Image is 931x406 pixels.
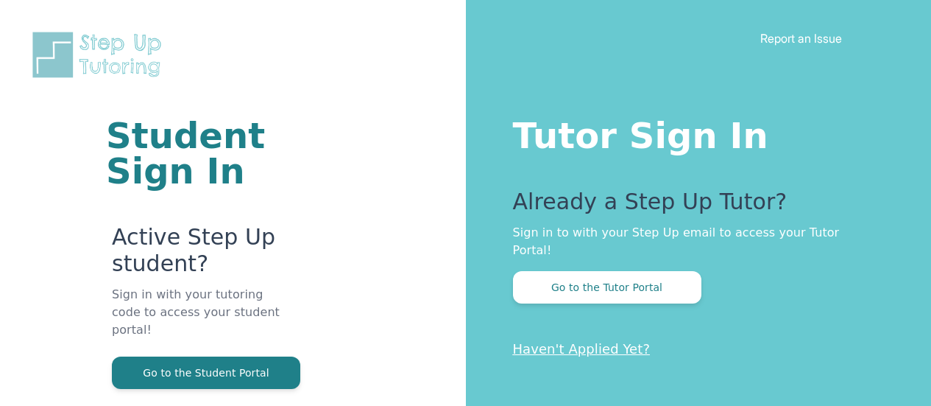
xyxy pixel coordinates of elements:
[112,357,300,389] button: Go to the Student Portal
[112,365,300,379] a: Go to the Student Portal
[112,286,289,357] p: Sign in with your tutoring code to access your student portal!
[112,224,289,286] p: Active Step Up student?
[513,189,873,224] p: Already a Step Up Tutor?
[513,280,701,294] a: Go to the Tutor Portal
[760,31,842,46] a: Report an Issue
[106,118,289,189] h1: Student Sign In
[513,341,651,357] a: Haven't Applied Yet?
[513,224,873,259] p: Sign in to with your Step Up email to access your Tutor Portal!
[513,112,873,153] h1: Tutor Sign In
[29,29,171,80] img: Step Up Tutoring horizontal logo
[513,271,701,304] button: Go to the Tutor Portal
